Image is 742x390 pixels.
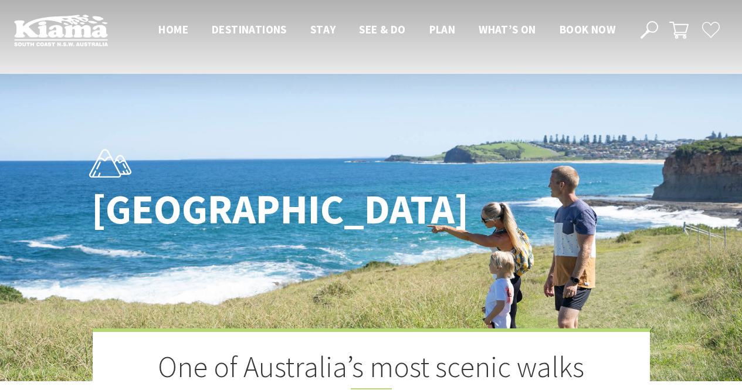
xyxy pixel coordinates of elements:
[310,22,336,36] span: Stay
[429,22,456,36] span: Plan
[212,22,287,36] span: Destinations
[14,14,108,46] img: Kiama Logo
[560,22,615,36] span: Book now
[151,350,591,389] h2: One of Australia’s most scenic walks
[147,21,627,40] nav: Main Menu
[479,22,536,36] span: What’s On
[359,22,405,36] span: See & Do
[158,22,188,36] span: Home
[92,187,423,232] h1: [GEOGRAPHIC_DATA]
